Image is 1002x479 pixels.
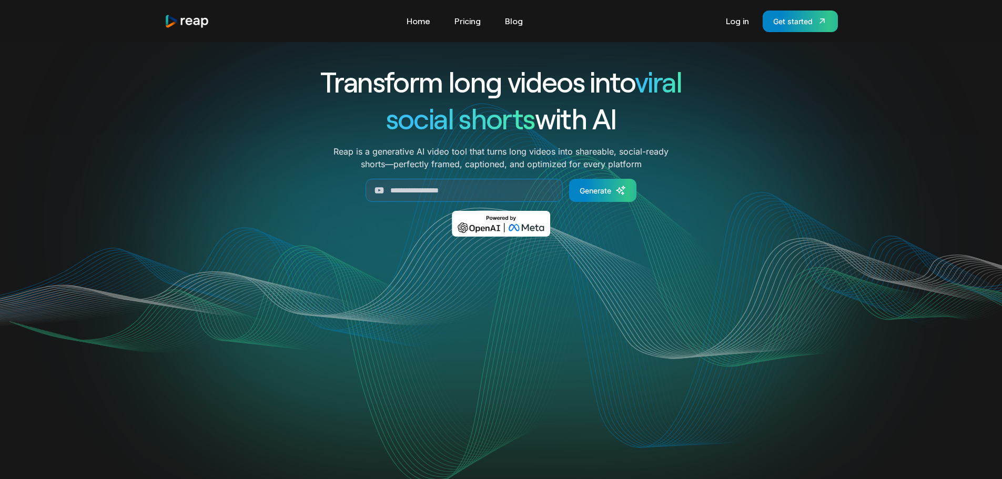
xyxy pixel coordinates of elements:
a: Blog [500,13,528,29]
a: Generate [569,179,636,202]
form: Generate Form [282,179,720,202]
div: Generate [580,185,611,196]
a: Pricing [449,13,486,29]
p: Reap is a generative AI video tool that turns long videos into shareable, social-ready shorts—per... [333,145,669,170]
a: home [165,14,210,28]
h1: with AI [282,100,720,137]
img: Powered by OpenAI & Meta [452,211,550,237]
div: Get started [773,16,813,27]
span: social shorts [386,101,535,135]
img: reap logo [165,14,210,28]
span: viral [635,64,682,98]
h1: Transform long videos into [282,63,720,100]
video: Your browser does not support the video tag. [289,252,713,464]
a: Log in [721,13,754,29]
a: Home [401,13,436,29]
a: Get started [763,11,838,32]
